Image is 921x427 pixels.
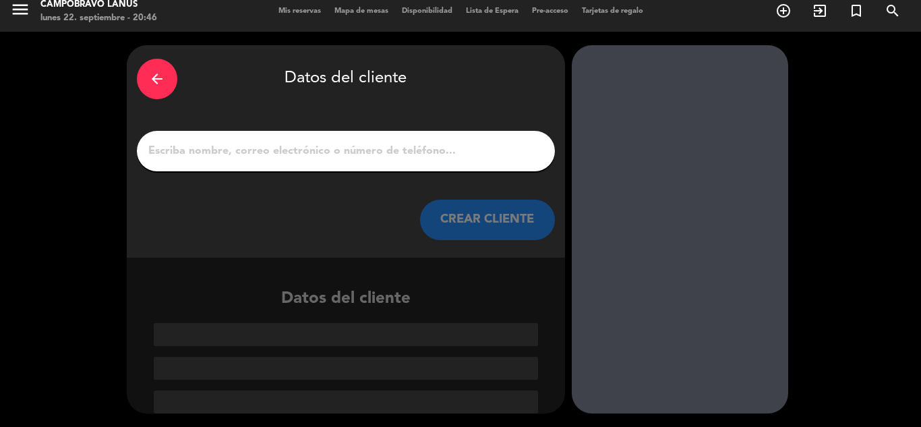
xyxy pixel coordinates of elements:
span: Disponibilidad [395,7,459,15]
div: Datos del cliente [137,55,555,103]
div: Datos del cliente [127,286,565,414]
span: Pre-acceso [525,7,575,15]
span: Mis reservas [272,7,328,15]
i: arrow_back [149,71,165,87]
i: add_circle_outline [775,3,792,19]
button: CREAR CLIENTE [420,200,555,240]
i: exit_to_app [812,3,828,19]
input: Escriba nombre, correo electrónico o número de teléfono... [147,142,545,161]
span: Mapa de mesas [328,7,395,15]
i: turned_in_not [848,3,864,19]
span: Lista de Espera [459,7,525,15]
div: lunes 22. septiembre - 20:46 [40,11,157,25]
i: search [885,3,901,19]
span: Tarjetas de regalo [575,7,650,15]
